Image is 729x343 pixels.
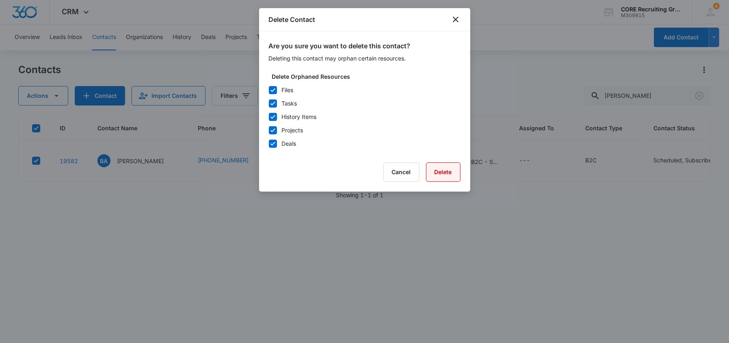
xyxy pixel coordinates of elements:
[383,162,420,182] button: Cancel
[272,72,464,81] label: Delete Orphaned Resources
[282,86,294,94] div: Files
[451,15,461,24] button: close
[282,99,297,108] div: Tasks
[269,41,461,51] h2: Are you sure you want to delete this contact?
[269,54,461,63] p: Deleting this contact may orphan certain resources.
[282,139,296,148] div: Deals
[269,15,316,24] h1: Delete Contact
[426,162,461,182] button: Delete
[282,112,317,121] div: History Items
[282,126,303,134] div: Projects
